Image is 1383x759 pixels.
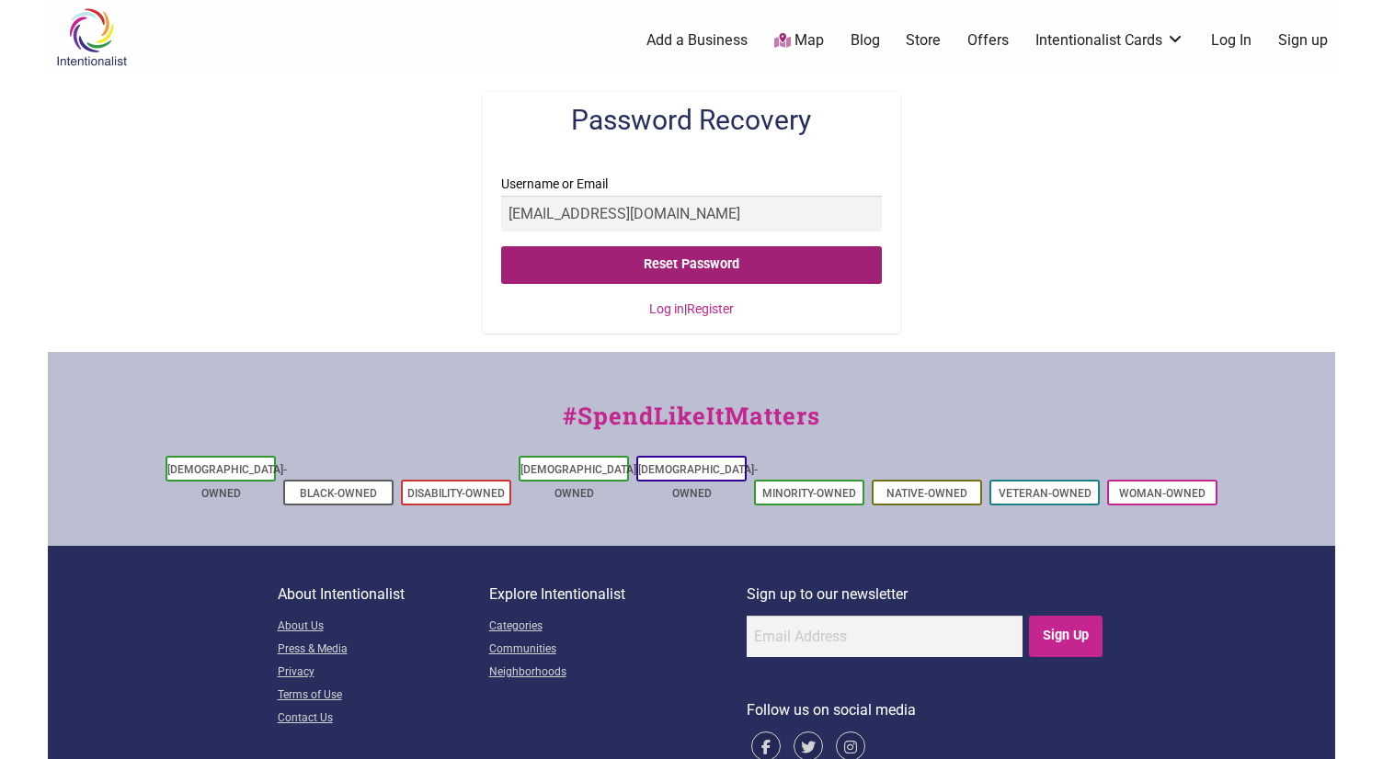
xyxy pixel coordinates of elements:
[489,583,747,606] p: Explore Intentionalist
[999,487,1092,500] a: Veteran-Owned
[278,583,489,606] p: About Intentionalist
[501,299,881,319] p: |
[1035,30,1184,51] a: Intentionalist Cards
[1211,30,1252,51] a: Log In
[278,662,489,685] a: Privacy
[747,698,1106,722] p: Follow us on social media
[48,7,135,67] img: Intentionalist
[1029,616,1103,657] input: Sign Up
[1119,487,1206,500] a: Woman-Owned
[278,639,489,662] a: Press & Media
[571,101,811,140] h2: Password Recovery
[747,583,1106,606] p: Sign up to our newsletter
[638,463,758,500] a: [DEMOGRAPHIC_DATA]-Owned
[906,30,941,51] a: Store
[747,616,1023,657] input: Email Address
[407,487,505,500] a: Disability-Owned
[167,463,287,500] a: [DEMOGRAPHIC_DATA]-Owned
[762,487,856,500] a: Minority-Owned
[501,246,881,284] input: Reset Password
[649,301,684,316] a: Log in
[489,616,747,639] a: Categories
[489,662,747,685] a: Neighborhoods
[278,616,489,639] a: About Us
[520,463,640,500] a: [DEMOGRAPHIC_DATA]-Owned
[967,30,1009,51] a: Offers
[501,173,881,232] label: Username or Email
[774,30,824,51] a: Map
[646,30,748,51] a: Add a Business
[501,196,881,232] input: Username or Email
[687,301,734,316] a: Register
[278,708,489,731] a: Contact Us
[300,487,377,500] a: Black-Owned
[278,685,489,708] a: Terms of Use
[1278,30,1328,51] a: Sign up
[48,398,1335,452] div: #SpendLikeItMatters
[851,30,880,51] a: Blog
[489,639,747,662] a: Communities
[886,487,967,500] a: Native-Owned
